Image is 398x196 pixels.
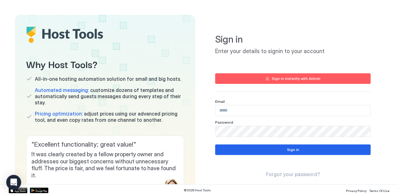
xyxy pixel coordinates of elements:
input: Input Field [215,126,371,137]
span: Enter your details to signin to your account [215,48,371,55]
div: Sign in [287,147,299,153]
a: Google Play Store [30,188,49,193]
button: Sign in instantly with Airbnb [215,73,371,84]
span: Pricing optimization: [35,111,83,117]
div: Sign in instantly with Airbnb [272,76,321,81]
span: Why Host Tools? [26,57,184,71]
span: Forgot your password? [266,171,320,177]
span: All-in-one hosting automation solution for small and big hosts. [35,76,181,82]
a: Terms Of Use [369,187,389,194]
span: Sign in [215,34,371,45]
span: Email [215,99,225,104]
input: Input Field [215,105,370,116]
div: Open Intercom Messenger [6,175,21,190]
button: Sign in [215,144,371,155]
span: Password [215,120,233,125]
span: Terms Of Use [369,189,389,193]
span: Privacy Policy [346,189,367,193]
span: © 2025 Host Tools [184,188,211,192]
div: profile [164,179,179,194]
span: " Excellent functionality; great value! " [31,141,179,148]
span: customize dozens of templates and automatically send guests messages during every step of their s... [35,87,184,106]
a: Privacy Policy [346,187,367,194]
a: App Store [9,188,27,193]
span: It was clearly created by a fellow property owner and addresses our biggest concerns without unne... [31,151,179,179]
span: adjust prices using our advanced pricing tool, and even copy rates from one channel to another. [35,111,184,123]
a: Forgot your password? [266,171,320,178]
span: Automated messaging: [35,87,89,93]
